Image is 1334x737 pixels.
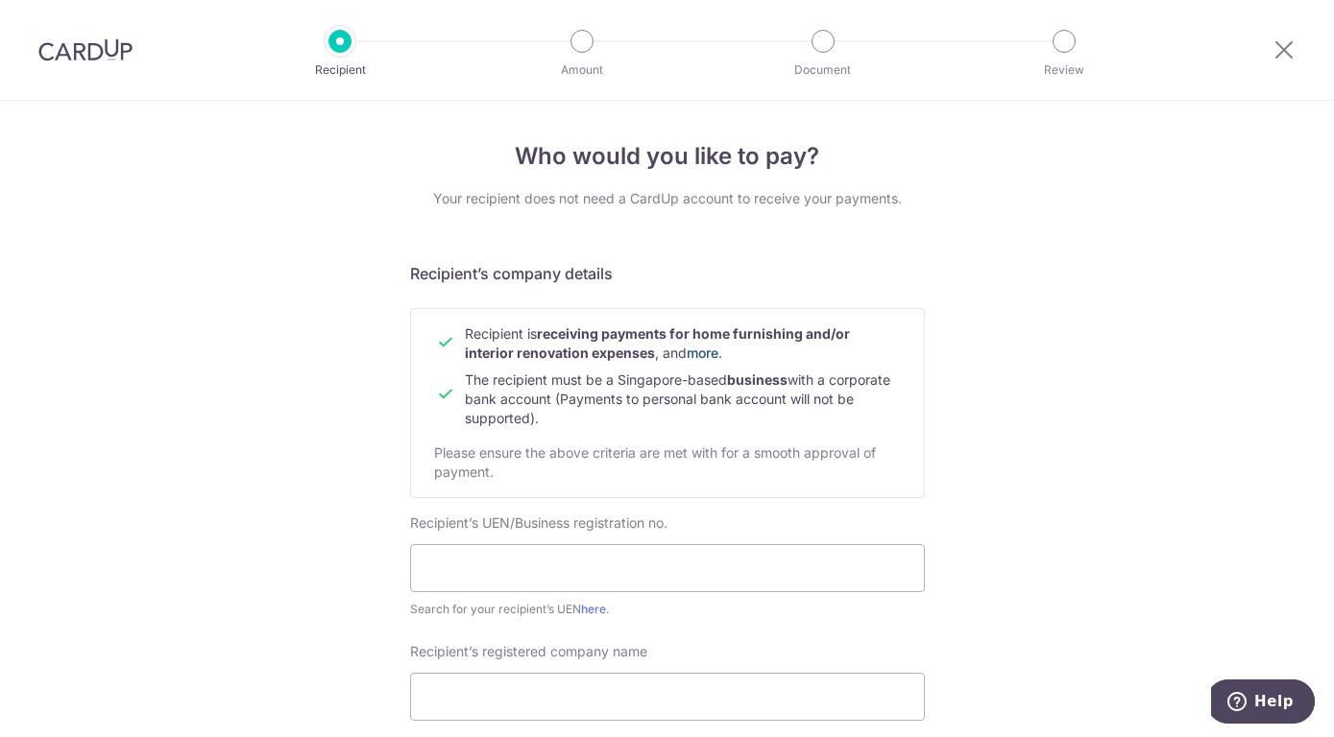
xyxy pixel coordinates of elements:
[752,60,894,80] p: Document
[410,514,667,531] span: Recipient’s UEN/Business registration no.
[993,60,1135,80] p: Review
[465,371,890,426] span: The recipient must be a Singapore-based with a corporate bank account (Payments to personal bank ...
[465,325,850,361] b: receiving payments for home furnishing and/or interior renovation expenses
[410,139,925,174] h4: Who would you like to pay?
[410,262,925,285] h5: Recipient’s company details
[434,444,876,480] span: Please ensure the above criteria are met with for a smooth approval of payment.
[727,371,788,388] b: business
[1211,679,1315,727] iframe: Opens a widget where you can find more information
[581,602,606,616] a: here
[38,38,133,61] img: CardUp
[410,600,925,619] div: Search for your recipient’s UEN .
[511,60,653,80] p: Amount
[43,13,83,31] span: Help
[410,643,647,659] span: Recipient’s registered company name
[687,345,718,361] a: more
[465,325,850,361] span: Recipient is , and .
[269,60,411,80] p: Recipient
[410,189,925,208] div: Your recipient does not need a CardUp account to receive your payments.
